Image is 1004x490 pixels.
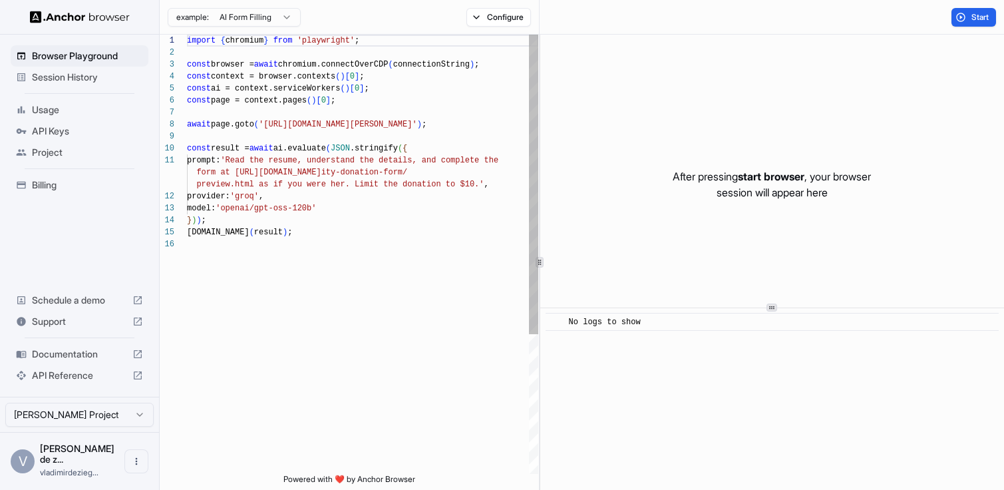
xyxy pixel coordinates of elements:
[230,192,259,201] span: 'groq'
[216,204,316,213] span: 'openai/gpt-oss-120b'
[160,214,174,226] div: 14
[398,144,403,153] span: (
[187,204,216,213] span: model:
[326,144,331,153] span: (
[192,216,196,225] span: )
[460,156,498,165] span: lete the
[273,144,326,153] span: ai.evaluate
[340,84,345,93] span: (
[283,474,415,490] span: Powered with ❤️ by Anchor Browser
[187,120,211,129] span: await
[569,318,641,327] span: No logs to show
[250,144,273,153] span: await
[196,180,436,189] span: preview.html as if you were her. Limit the donatio
[11,121,148,142] div: API Keys
[470,60,474,69] span: )
[187,84,211,93] span: const
[321,168,408,177] span: ity-donation-form/
[211,60,254,69] span: browser =
[160,190,174,202] div: 12
[11,142,148,163] div: Project
[11,99,148,121] div: Usage
[364,84,369,93] span: ;
[273,36,293,45] span: from
[160,238,174,250] div: 16
[160,226,174,238] div: 15
[673,168,871,200] p: After pressing , your browser session will appear here
[32,315,127,328] span: Support
[355,72,359,81] span: ]
[393,60,470,69] span: connectionString
[254,228,283,237] span: result
[359,72,364,81] span: ;
[187,216,192,225] span: }
[11,174,148,196] div: Billing
[345,84,350,93] span: )
[220,156,460,165] span: 'Read the resume, understand the details, and comp
[287,228,292,237] span: ;
[187,192,230,201] span: provider:
[311,96,316,105] span: )
[160,59,174,71] div: 3
[11,449,35,473] div: V
[187,144,211,153] span: const
[124,449,148,473] button: Open menu
[32,124,143,138] span: API Keys
[187,228,250,237] span: [DOMAIN_NAME]
[211,84,340,93] span: ai = context.serviceWorkers
[307,96,311,105] span: (
[160,142,174,154] div: 10
[355,84,359,93] span: 0
[211,144,250,153] span: result =
[11,45,148,67] div: Browser Playground
[40,443,114,465] span: Vladimir de ziegler
[160,47,174,59] div: 2
[32,348,127,361] span: Documentation
[474,60,479,69] span: ;
[359,84,364,93] span: ]
[350,84,355,93] span: [
[32,178,143,192] span: Billing
[187,36,216,45] span: import
[422,120,426,129] span: ;
[32,146,143,159] span: Project
[259,120,417,129] span: '[URL][DOMAIN_NAME][PERSON_NAME]'
[160,130,174,142] div: 9
[263,36,268,45] span: }
[283,228,287,237] span: )
[971,12,990,23] span: Start
[30,11,130,23] img: Anchor Logo
[196,216,201,225] span: )
[278,60,389,69] span: chromium.connectOverCDP
[220,36,225,45] span: {
[11,344,148,365] div: Documentation
[187,72,211,81] span: const
[32,49,143,63] span: Browser Playground
[326,96,331,105] span: ]
[160,154,174,166] div: 11
[211,96,307,105] span: page = context.pages
[951,8,996,27] button: Start
[350,72,355,81] span: 0
[196,168,321,177] span: form at [URL][DOMAIN_NAME]
[254,120,259,129] span: (
[160,202,174,214] div: 13
[321,96,326,105] span: 0
[331,144,350,153] span: JSON
[331,96,335,105] span: ;
[250,228,254,237] span: (
[259,192,263,201] span: ,
[11,365,148,386] div: API Reference
[32,294,127,307] span: Schedule a demo
[466,8,531,27] button: Configure
[32,369,127,382] span: API Reference
[187,156,220,165] span: prompt:
[350,144,398,153] span: .stringify
[335,72,340,81] span: (
[345,72,350,81] span: [
[254,60,278,69] span: await
[160,119,174,130] div: 8
[187,60,211,69] span: const
[388,60,393,69] span: (
[11,311,148,332] div: Support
